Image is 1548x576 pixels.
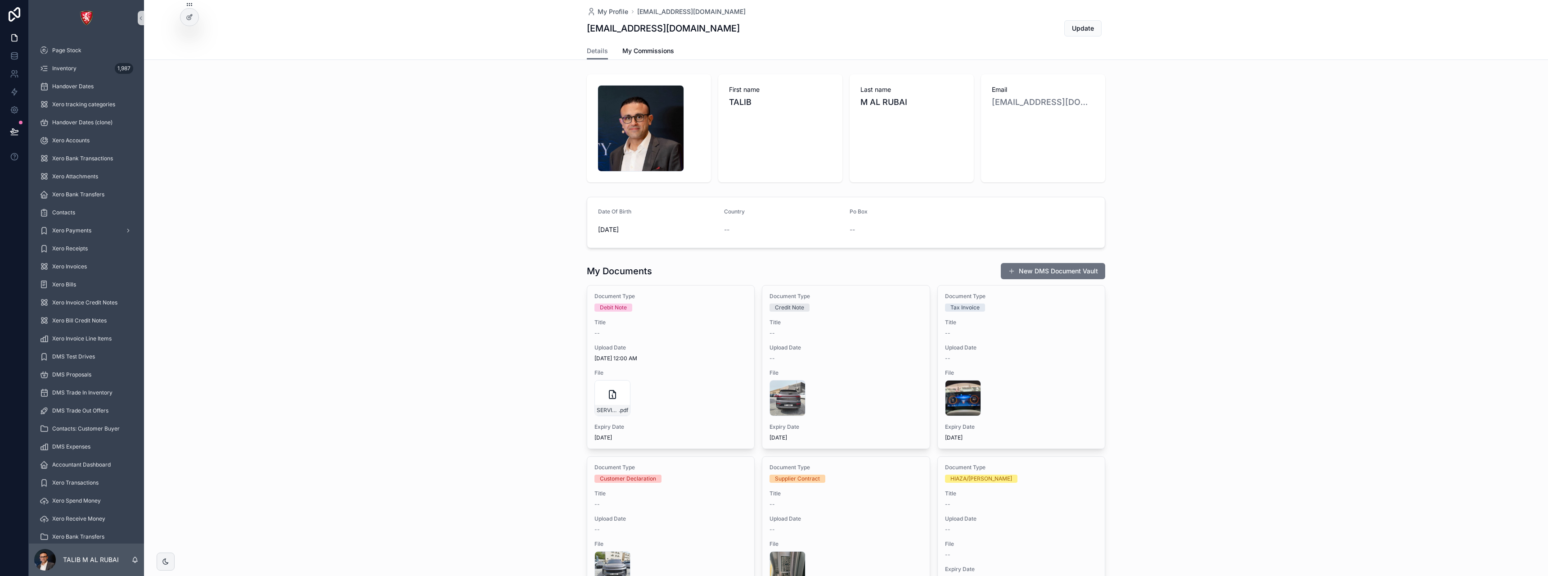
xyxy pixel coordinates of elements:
span: Handover Dates (clone) [52,119,112,126]
span: [DATE] [598,225,717,234]
span: Inventory [52,65,76,72]
a: [EMAIL_ADDRESS][DOMAIN_NAME] [992,96,1094,109]
span: Last name [860,85,963,94]
span: Upload Date [594,344,747,351]
button: Update [1064,20,1102,36]
span: Xero Receive Money [52,515,105,522]
span: Upload Date [945,344,1098,351]
span: Document Type [945,293,1098,300]
span: Xero Bank Transfers [52,191,104,198]
span: -- [769,355,775,362]
span: -- [769,330,775,337]
a: Details [587,43,608,60]
a: Xero Spend Money [34,493,139,509]
span: File [945,540,1098,548]
span: Contacts [52,209,75,216]
span: Date Of Birth [598,208,631,215]
span: TALIB [729,96,832,109]
a: My Commissions [622,43,674,61]
a: Xero Payments [34,222,139,239]
span: File [769,540,922,548]
span: Xero Spend Money [52,497,101,504]
span: Xero Bills [52,281,76,288]
a: DMS Expenses [34,439,139,455]
span: -- [594,330,600,337]
a: Xero Invoice Credit Notes [34,295,139,311]
span: Handover Dates [52,83,94,90]
h1: [EMAIL_ADDRESS][DOMAIN_NAME] [587,22,740,35]
span: Document Type [594,464,747,471]
a: Xero Invoice Line Items [34,331,139,347]
span: -- [769,526,775,533]
div: HIAZA/[PERSON_NAME] [950,475,1012,483]
span: Expiry Date [945,423,1098,431]
span: Xero Invoices [52,263,87,270]
a: Xero Bank Transfers [34,529,139,545]
a: Xero Accounts [34,132,139,149]
span: First name [729,85,832,94]
a: Document TypeTax InvoiceTitle--Upload Date--FileExpiry Date[DATE] [937,285,1105,449]
span: Xero Bank Transactions [52,155,113,162]
a: Contacts [34,204,139,221]
div: Debit Note [600,304,627,312]
a: Xero Transactions [34,475,139,491]
span: Country [724,208,745,215]
span: SERVICE-VOUCHER---AH00563 [597,407,619,414]
span: My Profile [598,7,628,16]
span: Document Type [769,464,922,471]
span: Expiry Date [594,423,747,431]
span: File [594,540,747,548]
span: -- [945,551,950,558]
div: Supplier Contract [775,475,820,483]
div: scrollable content [29,36,144,544]
span: -- [945,355,950,362]
span: Upload Date [594,515,747,522]
span: File [945,369,1098,376]
a: Xero Bills [34,277,139,293]
span: Title [769,319,922,326]
a: Inventory1,987 [34,60,139,77]
span: -- [594,501,600,508]
span: Email [992,85,1094,94]
span: Document Type [945,464,1098,471]
p: TALIB M AL RUBAI [63,555,119,564]
a: DMS Trade In Inventory [34,385,139,401]
span: M AL RUBAI [860,96,963,109]
span: -- [769,501,775,508]
span: Title [594,319,747,326]
span: Upload Date [769,344,922,351]
a: [EMAIL_ADDRESS][DOMAIN_NAME] [637,7,746,16]
a: Handover Dates (clone) [34,114,139,131]
span: File [594,369,747,376]
span: Title [594,490,747,497]
span: Document Type [594,293,747,300]
span: Po Box [850,208,868,215]
span: Xero Bank Transfers [52,533,104,540]
span: Page Stock [52,47,81,54]
span: Xero Receipts [52,245,88,252]
button: New DMS Document Vault [1001,263,1105,279]
span: -- [945,526,950,533]
span: Title [945,319,1098,326]
div: Tax Invoice [950,304,980,312]
span: Xero Invoice Credit Notes [52,299,117,306]
span: Xero Attachments [52,173,98,180]
span: DMS Trade Out Offers [52,407,108,414]
span: -- [724,225,729,234]
span: DMS Proposals [52,371,91,378]
span: DMS Trade In Inventory [52,389,112,396]
a: DMS Trade Out Offers [34,403,139,419]
span: Contacts: Customer Buyer [52,425,120,432]
span: -- [945,501,950,508]
span: -- [945,330,950,337]
a: Contacts: Customer Buyer [34,421,139,437]
span: My Commissions [622,46,674,55]
a: Document TypeDebit NoteTitle--Upload Date[DATE] 12:00 AMFileSERVICE-VOUCHER---AH00563.pdfExpiry D... [587,285,755,449]
a: Accountant Dashboard [34,457,139,473]
span: [DATE] 12:00 AM [594,355,747,362]
span: Xero Payments [52,227,91,234]
span: Xero Accounts [52,137,90,144]
span: Update [1072,24,1094,33]
span: Xero Transactions [52,479,99,486]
